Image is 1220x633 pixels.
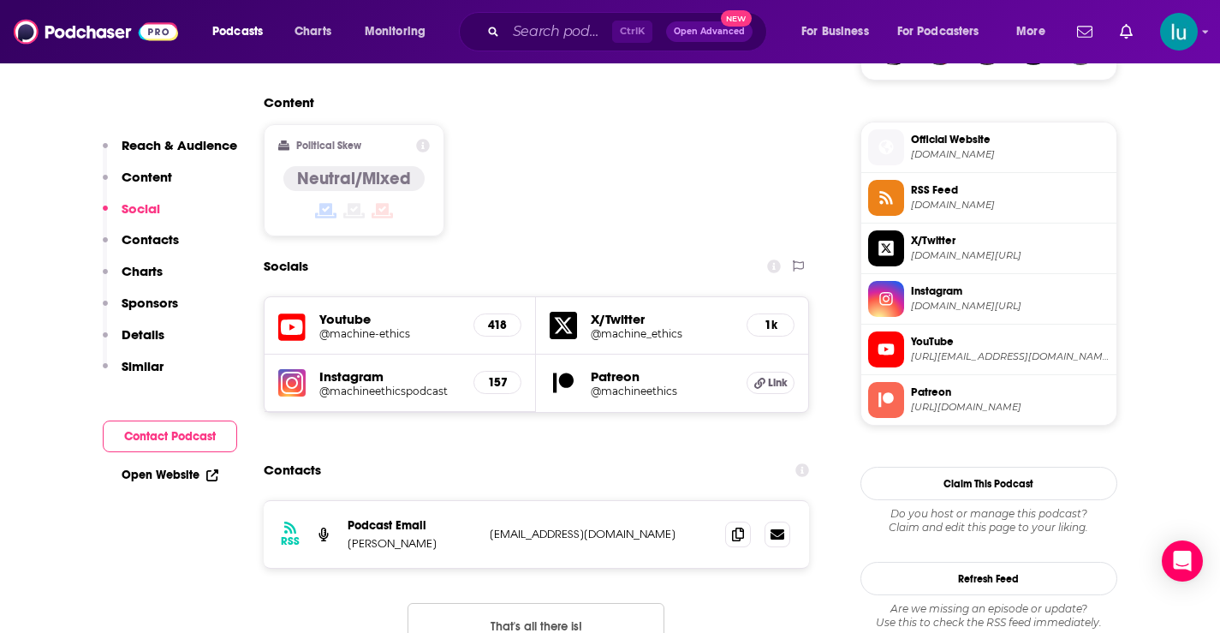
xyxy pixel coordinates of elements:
[1160,13,1198,51] span: Logged in as lusodano
[911,249,1110,262] span: twitter.com/machine_ethics
[103,263,163,295] button: Charts
[319,327,461,340] a: @machine-ethics
[122,468,218,482] a: Open Website
[860,507,1117,521] span: Do you host or manage this podcast?
[488,318,507,332] h5: 418
[103,231,179,263] button: Contacts
[721,10,752,27] span: New
[348,518,476,533] p: Podcast Email
[897,20,979,44] span: For Podcasters
[200,18,285,45] button: open menu
[911,199,1110,212] span: machine-ethics.net
[296,140,361,152] h2: Political Skew
[911,334,1110,349] span: YouTube
[789,18,890,45] button: open menu
[591,368,733,385] h5: Patreon
[264,250,308,283] h2: Socials
[886,18,1004,45] button: open menu
[283,18,342,45] a: Charts
[591,327,733,340] a: @machine_ethics
[860,467,1117,500] button: Claim This Podcast
[122,169,172,185] p: Content
[264,454,321,487] h2: Contacts
[122,326,164,343] p: Details
[103,295,178,326] button: Sponsors
[122,200,160,217] p: Social
[103,169,172,200] button: Content
[761,318,780,332] h5: 1k
[911,132,1110,147] span: Official Website
[612,21,652,43] span: Ctrl K
[1162,540,1203,582] div: Open Intercom Messenger
[1016,20,1045,44] span: More
[747,372,794,394] a: Link
[911,233,1110,248] span: X/Twitter
[911,350,1110,363] span: https://www.youtube.com/@machine-ethics
[122,358,164,374] p: Similar
[488,375,507,390] h5: 157
[365,20,426,44] span: Monitoring
[911,300,1110,313] span: instagram.com/machineethicspodcast
[1070,17,1099,46] a: Show notifications dropdown
[278,369,306,397] img: iconImage
[911,148,1110,161] span: machine-ethics.net
[868,331,1110,367] a: YouTube[URL][EMAIL_ADDRESS][DOMAIN_NAME]
[103,358,164,390] button: Similar
[911,182,1110,198] span: RSS Feed
[212,20,263,44] span: Podcasts
[591,385,733,397] a: @machineethics
[122,231,179,248] p: Contacts
[868,180,1110,216] a: RSS Feed[DOMAIN_NAME]
[103,326,164,358] button: Details
[868,281,1110,317] a: Instagram[DOMAIN_NAME][URL]
[591,311,733,327] h5: X/Twitter
[868,382,1110,418] a: Patreon[URL][DOMAIN_NAME]
[122,295,178,311] p: Sponsors
[353,18,448,45] button: open menu
[475,12,783,51] div: Search podcasts, credits, & more...
[674,27,745,36] span: Open Advanced
[860,562,1117,595] button: Refresh Feed
[1113,17,1140,46] a: Show notifications dropdown
[868,129,1110,165] a: Official Website[DOMAIN_NAME]
[1004,18,1067,45] button: open menu
[490,527,712,541] p: [EMAIL_ADDRESS][DOMAIN_NAME]
[506,18,612,45] input: Search podcasts, credits, & more...
[868,230,1110,266] a: X/Twitter[DOMAIN_NAME][URL]
[911,385,1110,400] span: Patreon
[666,21,753,42] button: Open AdvancedNew
[264,94,796,110] h2: Content
[319,368,461,385] h5: Instagram
[319,311,461,327] h5: Youtube
[1160,13,1198,51] button: Show profile menu
[295,20,331,44] span: Charts
[768,376,788,390] span: Link
[122,263,163,279] p: Charts
[860,507,1117,534] div: Claim and edit this page to your liking.
[911,284,1110,299] span: Instagram
[14,15,178,48] img: Podchaser - Follow, Share and Rate Podcasts
[801,20,869,44] span: For Business
[297,168,411,189] h4: Neutral/Mixed
[319,385,461,397] a: @machineethicspodcast
[103,421,237,452] button: Contact Podcast
[348,536,476,551] p: [PERSON_NAME]
[122,137,237,153] p: Reach & Audience
[911,401,1110,414] span: https://www.patreon.com/machineethics
[1160,13,1198,51] img: User Profile
[103,200,160,232] button: Social
[281,534,300,548] h3: RSS
[860,602,1117,630] div: Are we missing an episode or update? Use this to check the RSS feed immediately.
[103,137,237,169] button: Reach & Audience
